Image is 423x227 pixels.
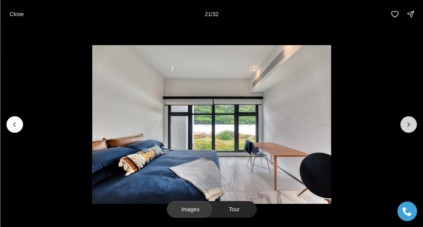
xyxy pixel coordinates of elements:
[400,116,417,133] button: Next slide
[5,6,28,22] button: Close
[167,201,212,218] button: Images
[6,116,23,133] button: Previous slide
[212,201,257,218] button: Tour
[205,11,218,17] p: 21 / 32
[9,11,24,17] p: Close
